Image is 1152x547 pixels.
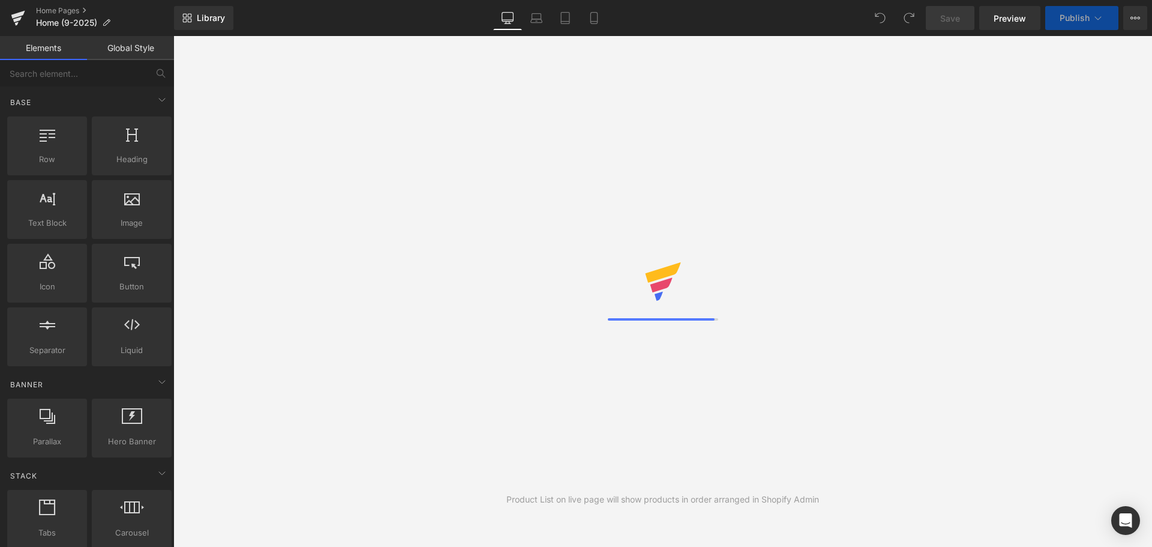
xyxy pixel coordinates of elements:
span: Image [95,217,168,229]
a: Tablet [551,6,580,30]
span: Publish [1060,13,1090,23]
button: More [1123,6,1147,30]
button: Publish [1045,6,1118,30]
div: Product List on live page will show products in order arranged in Shopify Admin [506,493,819,506]
div: Open Intercom Messenger [1111,506,1140,535]
button: Undo [868,6,892,30]
a: New Library [174,6,233,30]
a: Home Pages [36,6,174,16]
span: Base [9,97,32,108]
span: Banner [9,379,44,390]
span: Parallax [11,435,83,448]
button: Redo [897,6,921,30]
span: Hero Banner [95,435,168,448]
a: Desktop [493,6,522,30]
span: Carousel [95,527,168,539]
span: Heading [95,153,168,166]
span: Home (9-2025) [36,18,97,28]
span: Separator [11,344,83,357]
a: Laptop [522,6,551,30]
a: Preview [979,6,1040,30]
span: Icon [11,280,83,293]
span: Tabs [11,527,83,539]
span: Save [940,12,960,25]
span: Button [95,280,168,293]
span: Preview [994,12,1026,25]
span: Row [11,153,83,166]
a: Global Style [87,36,174,60]
span: Stack [9,470,38,482]
span: Text Block [11,217,83,229]
span: Library [197,13,225,23]
a: Mobile [580,6,608,30]
span: Liquid [95,344,168,357]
